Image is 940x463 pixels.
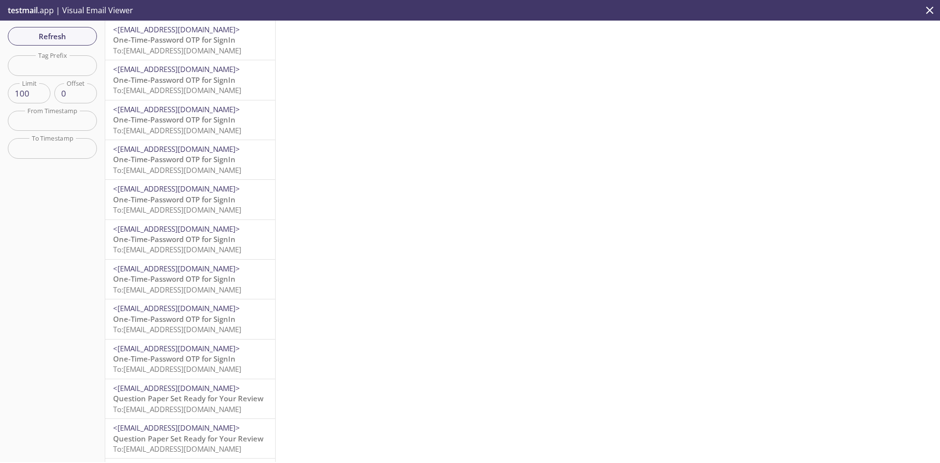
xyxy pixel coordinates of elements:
[113,364,241,374] span: To: [EMAIL_ADDRESS][DOMAIN_NAME]
[113,75,235,85] span: One-Time-Password OTP for SignIn
[113,35,235,45] span: One-Time-Password OTP for SignIn
[113,165,241,175] span: To: [EMAIL_ADDRESS][DOMAIN_NAME]
[113,85,241,95] span: To: [EMAIL_ADDRESS][DOMAIN_NAME]
[113,324,241,334] span: To: [EMAIL_ADDRESS][DOMAIN_NAME]
[113,154,235,164] span: One-Time-Password OTP for SignIn
[105,100,275,140] div: <[EMAIL_ADDRESS][DOMAIN_NAME]>One-Time-Password OTP for SignInTo:[EMAIL_ADDRESS][DOMAIN_NAME]
[113,434,263,443] span: Question Paper Set Ready for Your Review
[113,234,235,244] span: One-Time-Password OTP for SignIn
[113,104,240,114] span: <[EMAIL_ADDRESS][DOMAIN_NAME]>
[113,184,240,194] span: <[EMAIL_ADDRESS][DOMAIN_NAME]>
[113,224,240,234] span: <[EMAIL_ADDRESS][DOMAIN_NAME]>
[105,340,275,379] div: <[EMAIL_ADDRESS][DOMAIN_NAME]>One-Time-Password OTP for SignInTo:[EMAIL_ADDRESS][DOMAIN_NAME]
[113,115,235,124] span: One-Time-Password OTP for SignIn
[113,354,235,364] span: One-Time-Password OTP for SignIn
[113,264,240,273] span: <[EMAIL_ADDRESS][DOMAIN_NAME]>
[113,383,240,393] span: <[EMAIL_ADDRESS][DOMAIN_NAME]>
[16,30,89,43] span: Refresh
[113,423,240,433] span: <[EMAIL_ADDRESS][DOMAIN_NAME]>
[105,299,275,339] div: <[EMAIL_ADDRESS][DOMAIN_NAME]>One-Time-Password OTP for SignInTo:[EMAIL_ADDRESS][DOMAIN_NAME]
[113,64,240,74] span: <[EMAIL_ADDRESS][DOMAIN_NAME]>
[8,27,97,46] button: Refresh
[113,404,241,414] span: To: [EMAIL_ADDRESS][DOMAIN_NAME]
[113,303,240,313] span: <[EMAIL_ADDRESS][DOMAIN_NAME]>
[105,419,275,458] div: <[EMAIL_ADDRESS][DOMAIN_NAME]>Question Paper Set Ready for Your ReviewTo:[EMAIL_ADDRESS][DOMAIN_N...
[113,125,241,135] span: To: [EMAIL_ADDRESS][DOMAIN_NAME]
[113,343,240,353] span: <[EMAIL_ADDRESS][DOMAIN_NAME]>
[105,21,275,60] div: <[EMAIL_ADDRESS][DOMAIN_NAME]>One-Time-Password OTP for SignInTo:[EMAIL_ADDRESS][DOMAIN_NAME]
[113,46,241,55] span: To: [EMAIL_ADDRESS][DOMAIN_NAME]
[8,5,38,16] span: testmail
[113,274,235,284] span: One-Time-Password OTP for SignIn
[113,444,241,454] span: To: [EMAIL_ADDRESS][DOMAIN_NAME]
[105,140,275,179] div: <[EMAIL_ADDRESS][DOMAIN_NAME]>One-Time-Password OTP for SignInTo:[EMAIL_ADDRESS][DOMAIN_NAME]
[113,24,240,34] span: <[EMAIL_ADDRESS][DOMAIN_NAME]>
[113,195,235,204] span: One-Time-Password OTP for SignIn
[105,60,275,99] div: <[EMAIL_ADDRESS][DOMAIN_NAME]>One-Time-Password OTP for SignInTo:[EMAIL_ADDRESS][DOMAIN_NAME]
[113,393,263,403] span: Question Paper Set Ready for Your Review
[113,314,235,324] span: One-Time-Password OTP for SignIn
[105,379,275,418] div: <[EMAIL_ADDRESS][DOMAIN_NAME]>Question Paper Set Ready for Your ReviewTo:[EMAIL_ADDRESS][DOMAIN_N...
[113,205,241,215] span: To: [EMAIL_ADDRESS][DOMAIN_NAME]
[113,144,240,154] span: <[EMAIL_ADDRESS][DOMAIN_NAME]>
[105,220,275,259] div: <[EMAIL_ADDRESS][DOMAIN_NAME]>One-Time-Password OTP for SignInTo:[EMAIL_ADDRESS][DOMAIN_NAME]
[113,285,241,294] span: To: [EMAIL_ADDRESS][DOMAIN_NAME]
[105,260,275,299] div: <[EMAIL_ADDRESS][DOMAIN_NAME]>One-Time-Password OTP for SignInTo:[EMAIL_ADDRESS][DOMAIN_NAME]
[105,180,275,219] div: <[EMAIL_ADDRESS][DOMAIN_NAME]>One-Time-Password OTP for SignInTo:[EMAIL_ADDRESS][DOMAIN_NAME]
[113,244,241,254] span: To: [EMAIL_ADDRESS][DOMAIN_NAME]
